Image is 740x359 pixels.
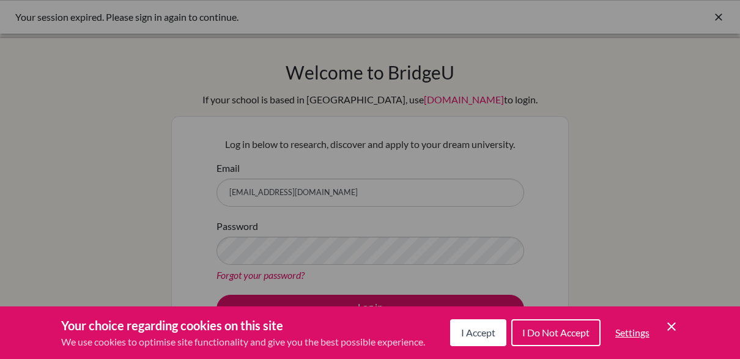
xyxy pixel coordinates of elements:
[511,319,601,346] button: I Do Not Accept
[522,327,590,338] span: I Do Not Accept
[61,335,425,349] p: We use cookies to optimise site functionality and give you the best possible experience.
[615,327,649,338] span: Settings
[664,319,679,334] button: Save and close
[605,320,659,345] button: Settings
[461,327,495,338] span: I Accept
[61,316,425,335] h3: Your choice regarding cookies on this site
[450,319,506,346] button: I Accept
